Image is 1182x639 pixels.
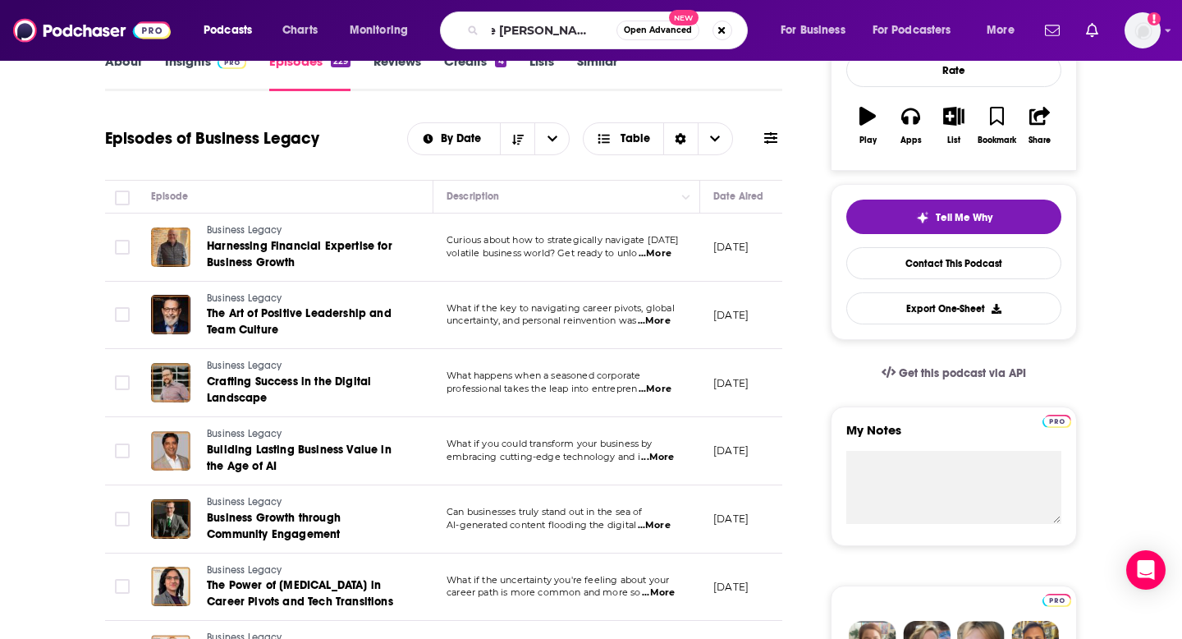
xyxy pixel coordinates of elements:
svg: Add a profile image [1148,12,1161,25]
div: Sort Direction [663,123,698,154]
span: What happens when a seasoned corporate [447,370,641,381]
div: Search podcasts, credits, & more... [456,11,763,49]
span: By Date [441,133,487,145]
a: Contact This Podcast [846,247,1061,279]
a: Show notifications dropdown [1038,16,1066,44]
a: Lists [529,53,554,91]
span: What if the uncertainty you're feeling about your [447,574,669,586]
a: Business Legacy [207,495,404,510]
button: Open AdvancedNew [616,21,699,40]
div: Share [1029,136,1051,145]
input: Search podcasts, credits, & more... [485,17,616,44]
div: 4 [495,56,506,67]
span: ...More [642,586,675,600]
a: Episodes229 [269,53,350,91]
span: Open Advanced [624,26,692,34]
div: Bookmark [978,136,1016,145]
a: Charts [272,17,328,44]
span: Business Legacy [207,224,282,236]
a: Business Growth through Community Engagement [207,510,404,543]
img: Podchaser - Follow, Share and Rate Podcasts [13,15,171,46]
span: ...More [638,519,671,532]
span: Business Legacy [207,292,282,304]
span: Tell Me Why [936,211,992,224]
span: Toggle select row [115,579,130,594]
a: Harnessing Financial Expertise for Business Growth [207,238,404,271]
span: Curious about how to strategically navigate [DATE] [447,234,680,246]
p: [DATE] [713,444,749,457]
span: Toggle select row [115,375,130,390]
a: Crafting Success in the Digital Landscape [207,374,404,407]
a: Credits4 [444,53,506,91]
button: open menu [192,17,273,44]
span: Crafting Success in the Digital Landscape [207,375,371,405]
a: Business Legacy [207,359,404,374]
a: Similar [577,53,617,91]
span: Podcasts [204,19,252,42]
a: Get this podcast via API [868,353,1039,393]
span: For Podcasters [873,19,951,42]
button: open menu [408,133,501,145]
div: Description [447,186,499,206]
a: Show notifications dropdown [1079,16,1105,44]
p: [DATE] [713,308,749,322]
button: Apps [889,96,932,155]
button: Play [846,96,889,155]
button: open menu [769,17,866,44]
span: embracing cutting-edge technology and i [447,451,640,462]
img: Podchaser Pro [1042,594,1071,607]
span: Table [621,133,650,145]
span: More [987,19,1015,42]
button: open menu [862,17,975,44]
div: Open Intercom Messenger [1126,550,1166,590]
span: Toggle select row [115,240,130,255]
button: open menu [338,17,429,44]
span: professional takes the leap into entrepren [447,383,637,394]
span: Business Growth through Community Engagement [207,511,341,541]
a: Reviews [373,53,421,91]
a: Business Legacy [207,427,404,442]
span: Can businesses truly stand out in the sea of [447,506,643,517]
span: What if the key to navigating career pivots, global [447,302,675,314]
a: The Art of Positive Leadership and Team Culture [207,306,404,338]
button: List [932,96,975,155]
div: Date Aired [713,186,763,206]
span: Building Lasting Business Value in the Age of AI [207,443,392,473]
button: Sort Direction [500,123,534,154]
span: The Art of Positive Leadership and Team Culture [207,306,392,337]
p: [DATE] [713,240,749,254]
span: career path is more common and more so [447,586,641,598]
a: Business Legacy [207,563,404,578]
img: Podchaser Pro [1042,415,1071,428]
span: Harnessing Financial Expertise for Business Growth [207,239,392,269]
span: Toggle select row [115,444,130,458]
button: tell me why sparkleTell Me Why [846,200,1061,234]
a: Business Legacy [207,292,404,306]
a: About [105,53,142,91]
span: Business Legacy [207,360,282,371]
span: Charts [282,19,318,42]
button: Bookmark [975,96,1018,155]
button: open menu [534,123,569,154]
span: volatile business world? Get ready to unlo [447,247,637,259]
h1: Episodes of Business Legacy [105,128,319,149]
span: ...More [641,451,674,464]
label: My Notes [846,422,1061,451]
div: Episode [151,186,188,206]
span: Logged in as megcassidy [1125,12,1161,48]
button: Share [1019,96,1061,155]
div: Rate [846,53,1061,87]
span: Business Legacy [207,428,282,439]
a: Pro website [1042,412,1071,428]
p: [DATE] [713,580,749,594]
img: tell me why sparkle [916,211,929,224]
span: The Power of [MEDICAL_DATA] in Career Pivots and Tech Transitions [207,578,393,609]
span: Business Legacy [207,496,282,508]
p: [DATE] [713,376,749,390]
div: List [947,136,960,145]
img: Podchaser Pro [218,56,246,69]
a: Business Legacy [207,223,404,238]
div: 229 [331,56,350,67]
span: Get this podcast via API [899,366,1026,380]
